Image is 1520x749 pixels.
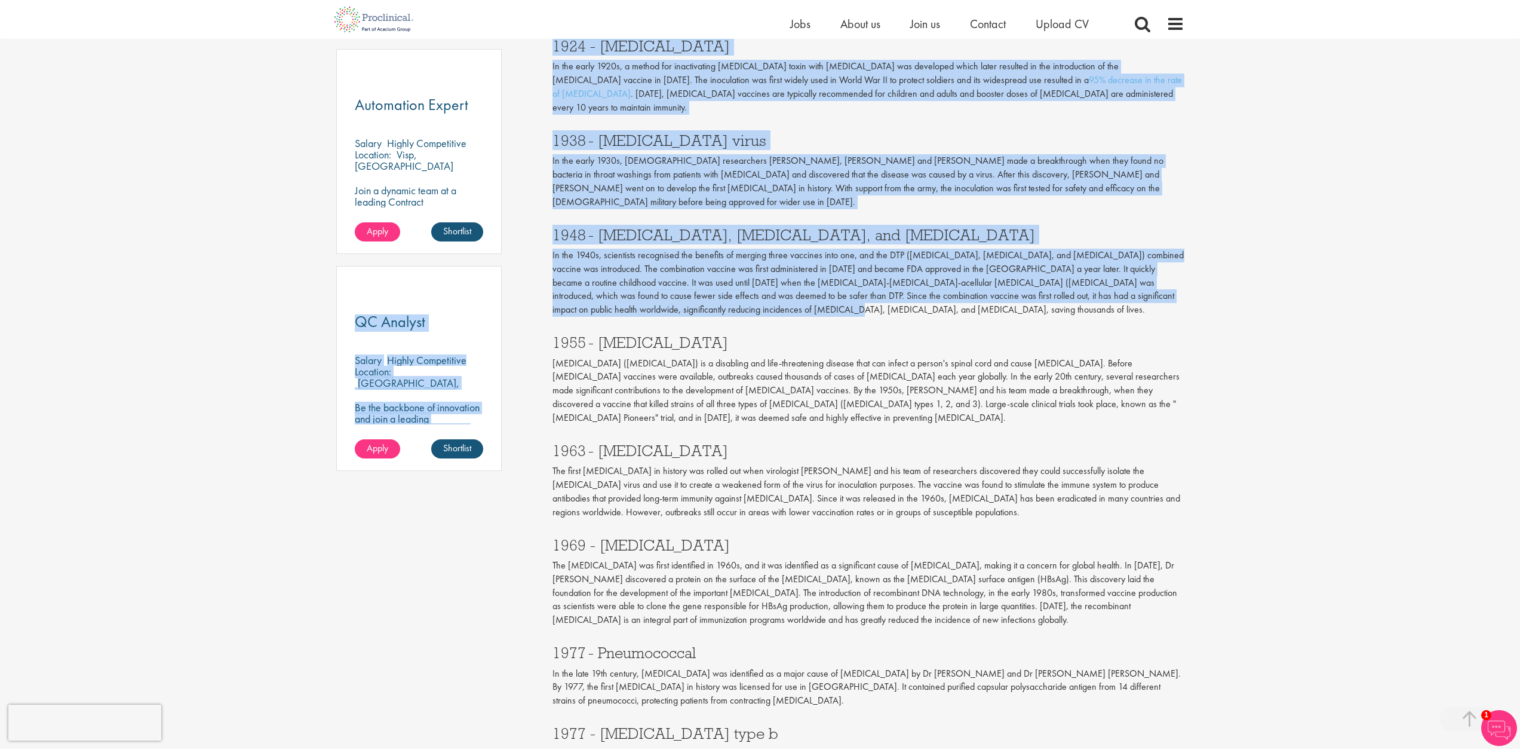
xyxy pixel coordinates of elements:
span: Automation Expert [355,94,468,115]
p: Highly Competitive [387,353,466,367]
a: Join us [910,16,940,32]
a: Apply [355,222,400,241]
a: QC Analyst [355,314,484,329]
h3: 1977 - [MEDICAL_DATA] type b [552,726,1184,741]
p: In the early 1930s, [DEMOGRAPHIC_DATA] researchers [PERSON_NAME], [PERSON_NAME] and [PERSON_NAME]... [552,154,1184,209]
h3: 1955 - [MEDICAL_DATA] [552,335,1184,350]
h3: 1969 - [MEDICAL_DATA] [552,537,1184,553]
a: About us [840,16,880,32]
span: Salary [355,353,382,367]
p: The first [MEDICAL_DATA] in history was rolled out when virologist [PERSON_NAME] and his team of ... [552,464,1184,519]
p: [GEOGRAPHIC_DATA], [GEOGRAPHIC_DATA] [355,376,459,401]
a: Jobs [790,16,810,32]
span: QC Analyst [355,311,425,332]
h3: 1938 - [MEDICAL_DATA] virus [552,133,1184,148]
iframe: reCAPTCHA [8,705,161,741]
span: Salary [355,136,382,150]
p: In the 1940s, scientists recognised the benefits of merging three vaccines into one, and the DTP ... [552,249,1184,317]
p: Be the backbone of innovation and join a leading pharmaceutical company to help keep life-changin... [355,402,484,458]
p: In the early 1920s, a method for inactivating [MEDICAL_DATA] toxin with [MEDICAL_DATA] was develo... [552,60,1184,114]
span: 1 [1481,710,1491,720]
h3: 1948 - [MEDICAL_DATA], [MEDICAL_DATA], and [MEDICAL_DATA] [552,227,1184,243]
p: Highly Competitive [387,136,466,150]
p: [MEDICAL_DATA] ([MEDICAL_DATA]) is a disabling and life-threatening disease that can infect a per... [552,357,1184,425]
a: Contact [970,16,1006,32]
h3: 1977 - Pneumococcal [552,645,1184,661]
a: Shortlist [431,439,483,458]
span: Apply [367,225,388,237]
a: Shortlist [431,222,483,241]
a: 95% decrease in the rate of [MEDICAL_DATA] [552,74,1182,100]
p: The [MEDICAL_DATA] was first identified in 1960s, and it was identified as a significant cause of... [552,559,1184,627]
span: Location: [355,365,391,378]
h3: 1924 - [MEDICAL_DATA] [552,38,1184,54]
span: Apply [367,442,388,454]
a: Apply [355,439,400,458]
p: In the late 19th century, [MEDICAL_DATA] was identified as a major cause of [MEDICAL_DATA] by Dr ... [552,667,1184,708]
p: Visp, [GEOGRAPHIC_DATA] [355,148,453,173]
span: Location: [355,148,391,161]
h3: 1963 - [MEDICAL_DATA] [552,443,1184,458]
a: Automation Expert [355,97,484,112]
p: Join a dynamic team at a leading Contract Manufacturing Organisation (CMO) and contribute to grou... [355,185,484,253]
a: Upload CV [1036,16,1089,32]
img: Chatbot [1481,710,1517,746]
